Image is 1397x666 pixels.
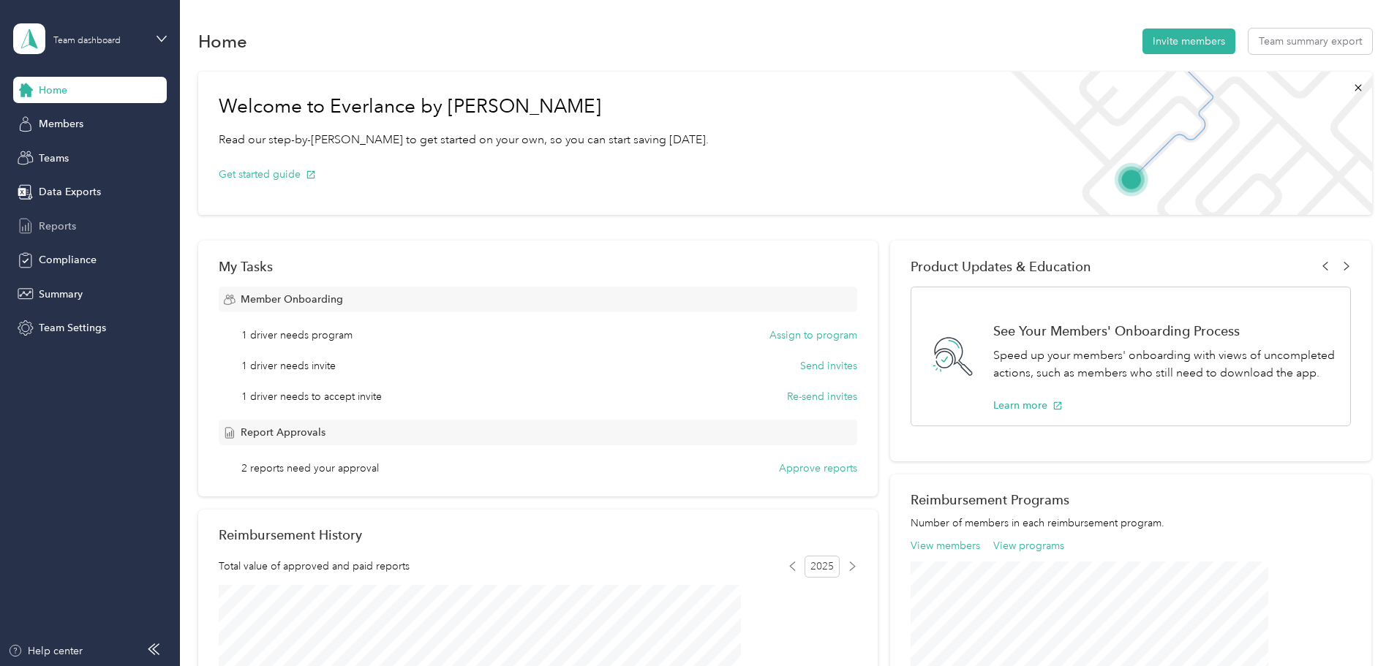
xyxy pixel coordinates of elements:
[241,328,353,343] span: 1 driver needs program
[39,83,67,98] span: Home
[39,116,83,132] span: Members
[911,492,1351,507] h2: Reimbursement Programs
[219,131,709,149] p: Read our step-by-[PERSON_NAME] to get started on your own, so you can start saving [DATE].
[993,538,1064,553] button: View programs
[993,347,1335,382] p: Speed up your members' onboarding with views of uncompleted actions, such as members who still ne...
[241,425,325,440] span: Report Approvals
[219,527,362,542] h2: Reimbursement History
[805,556,840,578] span: 2025
[198,34,247,49] h1: Home
[241,358,336,374] span: 1 driver needs invite
[1142,29,1235,54] button: Invite members
[769,328,857,343] button: Assign to program
[911,538,980,553] button: View members
[39,151,69,166] span: Teams
[787,389,857,404] button: Re-send invites
[53,37,121,45] div: Team dashboard
[911,515,1351,531] p: Number of members in each reimbursement program.
[39,184,101,200] span: Data Exports
[39,320,106,336] span: Team Settings
[241,461,379,476] span: 2 reports need your approval
[241,389,382,404] span: 1 driver needs to accept invite
[911,259,1091,274] span: Product Updates & Education
[241,292,343,307] span: Member Onboarding
[39,287,83,302] span: Summary
[800,358,857,374] button: Send invites
[39,252,97,268] span: Compliance
[39,219,76,234] span: Reports
[996,72,1371,215] img: Welcome to everlance
[1315,584,1397,666] iframe: Everlance-gr Chat Button Frame
[219,259,857,274] div: My Tasks
[993,398,1063,413] button: Learn more
[8,643,83,659] button: Help center
[219,95,709,118] h1: Welcome to Everlance by [PERSON_NAME]
[779,461,857,476] button: Approve reports
[219,167,316,182] button: Get started guide
[1249,29,1372,54] button: Team summary export
[993,323,1335,338] h1: See Your Members' Onboarding Process
[219,559,410,574] span: Total value of approved and paid reports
